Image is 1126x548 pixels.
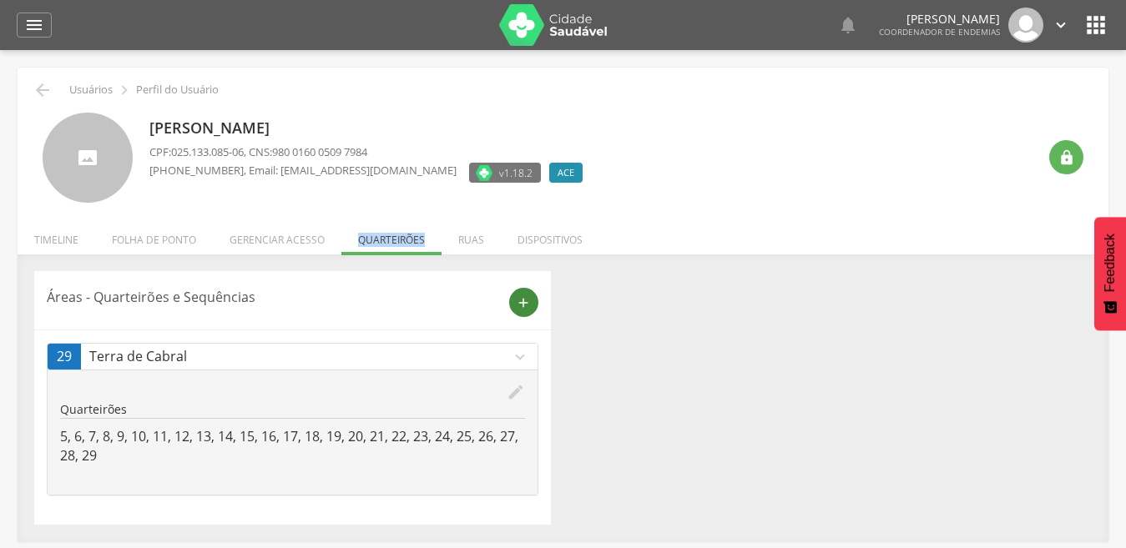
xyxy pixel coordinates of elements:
[115,81,134,99] i: 
[149,163,457,178] p: , Email: [EMAIL_ADDRESS][DOMAIN_NAME]
[1058,149,1075,166] i: 
[149,118,591,139] p: [PERSON_NAME]
[511,348,529,366] i: expand_more
[516,295,531,310] i: add
[171,144,244,159] span: 025.133.085-06
[879,26,1000,38] span: Coordenador de Endemias
[442,216,501,255] li: Ruas
[507,383,525,401] i: edit
[60,427,525,465] p: 5, 6, 7, 8, 9, 10, 11, 12, 13, 14, 15, 16, 17, 18, 19, 20, 21, 22, 23, 24, 25, 26, 27, 28, 29
[18,216,95,255] li: Timeline
[838,8,858,43] a: 
[1052,8,1070,43] a: 
[48,344,538,370] a: 29Terra de Cabralexpand_more
[60,401,525,418] p: Quarteirões
[33,80,53,100] i: Voltar
[47,288,497,307] p: Áreas - Quarteirões e Sequências
[272,144,367,159] span: 980 0160 0509 7984
[1103,234,1118,292] span: Feedback
[1094,217,1126,330] button: Feedback - Mostrar pesquisa
[24,15,44,35] i: 
[879,13,1000,25] p: [PERSON_NAME]
[1049,140,1083,174] div: Resetar senha
[1052,16,1070,34] i: 
[149,163,244,178] span: [PHONE_NUMBER]
[69,83,113,97] p: Usuários
[469,163,541,183] label: Versão do aplicativo
[501,216,599,255] li: Dispositivos
[17,13,52,38] a: 
[213,216,341,255] li: Gerenciar acesso
[499,164,533,181] span: v1.18.2
[838,15,858,35] i: 
[1083,12,1109,38] i: 
[149,144,591,160] p: CPF: , CNS:
[57,347,72,366] span: 29
[558,166,574,179] span: ACE
[95,216,213,255] li: Folha de ponto
[136,83,219,97] p: Perfil do Usuário
[89,347,511,366] p: Terra de Cabral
